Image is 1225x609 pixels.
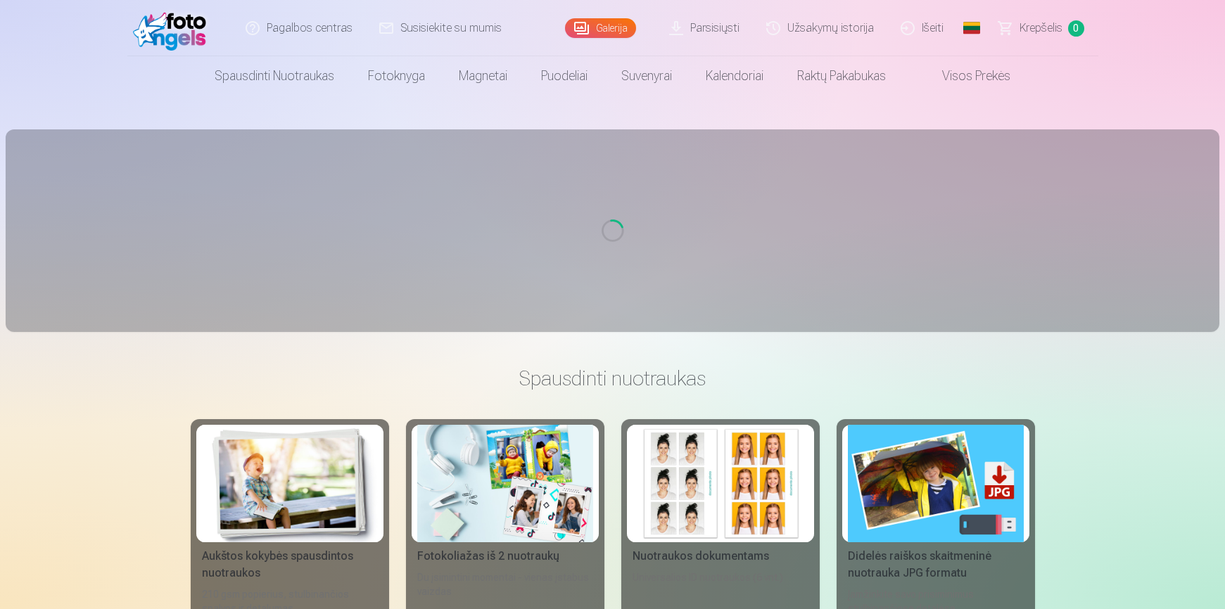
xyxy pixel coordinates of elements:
a: Suvenyrai [604,56,689,96]
div: Nuotraukos dokumentams [627,548,814,565]
img: Fotokoliažas iš 2 nuotraukų [417,425,593,542]
div: Aukštos kokybės spausdintos nuotraukos [196,548,383,582]
span: Krepšelis [1020,20,1062,37]
a: Fotoknyga [351,56,442,96]
a: Spausdinti nuotraukas [198,56,351,96]
span: 0 [1068,20,1084,37]
img: /fa2 [133,6,214,51]
img: Nuotraukos dokumentams [633,425,808,542]
a: Galerija [565,18,636,38]
h3: Spausdinti nuotraukas [202,366,1024,391]
a: Puodeliai [524,56,604,96]
div: Fotokoliažas iš 2 nuotraukų [412,548,599,565]
img: Aukštos kokybės spausdintos nuotraukos [202,425,378,542]
a: Raktų pakabukas [780,56,903,96]
a: Kalendoriai [689,56,780,96]
img: Didelės raiškos skaitmeninė nuotrauka JPG formatu [848,425,1024,542]
a: Visos prekės [903,56,1027,96]
div: Didelės raiškos skaitmeninė nuotrauka JPG formatu [842,548,1029,582]
a: Magnetai [442,56,524,96]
